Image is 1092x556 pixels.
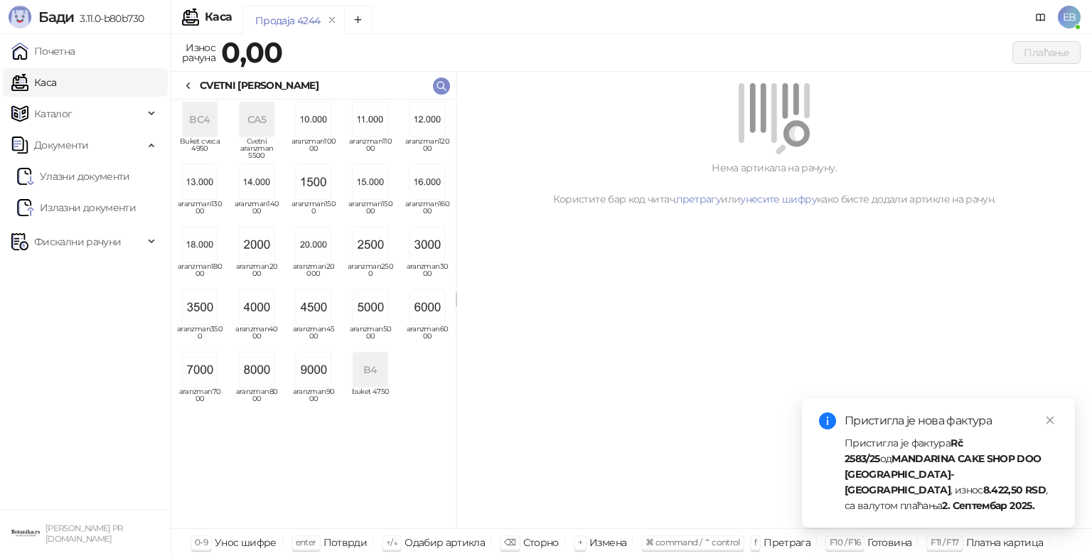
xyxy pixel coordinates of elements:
span: F10 / F16 [830,537,860,547]
span: F11 / F17 [931,537,958,547]
span: aranzman7000 [177,388,223,410]
strong: Rč 2583/25 [845,437,963,465]
img: Slika [296,102,331,137]
span: enter [296,537,316,547]
img: Slika [296,228,331,262]
img: Logo [9,6,31,28]
span: info-circle [819,412,836,429]
span: 0-9 [195,537,208,547]
img: Slika [353,290,387,324]
span: 3.11.0-b80b730 [74,12,144,25]
div: Измена [589,533,626,552]
small: [PERSON_NAME] PR [DOMAIN_NAME] [45,523,123,544]
span: aranzman12000 [405,138,450,159]
span: aranzman11000 [348,138,393,159]
span: Buket cveca 4950 [177,138,223,159]
a: унесите шифру [740,193,817,205]
img: Slika [296,290,331,324]
div: Продаја 4244 [255,13,320,28]
img: Slika [183,228,217,262]
span: Фискални рачуни [34,228,121,256]
span: aranzman5000 [348,326,393,347]
button: Add tab [344,6,373,34]
div: Потврди [323,533,368,552]
img: Slika [240,165,274,199]
div: CVETNI [PERSON_NAME] [200,77,318,93]
div: Пристигла је фактура од , износ , са валутом плаћања [845,435,1058,513]
span: Документи [34,131,88,159]
div: Одабир артикла [405,533,485,552]
a: Излазни документи [17,193,136,222]
a: Почетна [11,37,75,65]
span: aranzman3500 [177,326,223,347]
img: Slika [296,165,331,199]
span: aranzman4000 [234,326,279,347]
span: aranzman2500 [348,263,393,284]
div: Нема артикала на рачуну. Користите бар код читач, или како бисте додали артикле на рачун. [473,160,1075,207]
span: aranzman20000 [291,263,336,284]
strong: 2. Септембар 2025. [942,499,1034,512]
span: aranzman10000 [291,138,336,159]
strong: MANDARINA CAKE SHOP DOO [GEOGRAPHIC_DATA]-[GEOGRAPHIC_DATA] [845,452,1042,496]
img: Slika [296,353,331,387]
span: aranzman8000 [234,388,279,410]
span: f [754,537,756,547]
a: Документација [1029,6,1052,28]
img: Slika [240,290,274,324]
a: Каса [11,68,56,97]
div: Каса [205,11,232,23]
span: aranzman9000 [291,388,336,410]
span: aranzman18000 [177,263,223,284]
img: Slika [183,353,217,387]
span: aranzman15000 [348,201,393,222]
span: Каталог [34,100,73,128]
span: aranzman14000 [234,201,279,222]
div: grid [171,100,456,528]
div: Пристигла је нова фактура [845,412,1058,429]
span: aranzman3000 [405,263,450,284]
div: B4 [353,353,387,387]
div: Готовина [867,533,911,552]
div: CA5 [240,102,274,137]
span: aranzman16000 [405,201,450,222]
img: Slika [353,165,387,199]
span: close [1045,415,1055,425]
img: Slika [410,290,444,324]
img: Slika [240,228,274,262]
img: Slika [410,228,444,262]
div: Износ рачуна [179,38,218,67]
img: Slika [410,165,444,199]
span: aranzman2000 [234,263,279,284]
img: Slika [240,353,274,387]
span: EB [1058,6,1081,28]
span: aranzman4500 [291,326,336,347]
span: + [578,537,582,547]
button: remove [323,14,341,26]
span: aranzman6000 [405,326,450,347]
img: Slika [183,290,217,324]
span: ⌫ [504,537,515,547]
a: претрагу [676,193,721,205]
span: Cvetni aranzman 5500 [234,138,279,159]
div: Платна картица [966,533,1044,552]
strong: 0,00 [221,35,282,70]
span: aranzman1500 [291,201,336,222]
div: Унос шифре [215,533,277,552]
button: Плаћање [1012,41,1081,64]
img: Slika [353,228,387,262]
img: 64x64-companyLogo-0e2e8aaa-0bd2-431b-8613-6e3c65811325.png [11,519,40,547]
strong: 8.422,50 RSD [983,483,1046,496]
span: Бади [38,9,74,26]
span: aranzman13000 [177,201,223,222]
span: ⌘ command / ⌃ control [646,537,740,547]
a: Ulazni dokumentiУлазни документи [17,162,130,191]
div: BC4 [183,102,217,137]
img: Slika [183,165,217,199]
a: Close [1042,412,1058,428]
span: buket 4750 [348,388,393,410]
div: Претрага [764,533,810,552]
div: Сторно [523,533,559,552]
span: ↑/↓ [386,537,397,547]
img: Slika [410,102,444,137]
img: Slika [353,102,387,137]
